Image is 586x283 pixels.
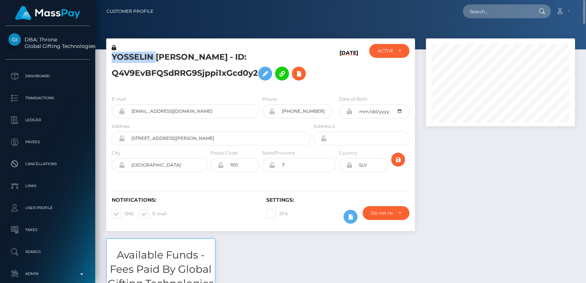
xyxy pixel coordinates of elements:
label: SMS [112,209,134,219]
h6: Settings: [266,197,410,203]
div: Do not require [371,210,393,216]
a: User Profile [5,199,90,217]
a: Taxes [5,221,90,239]
label: Country [339,150,357,156]
label: Address [112,123,130,130]
input: Search... [463,4,532,18]
p: Transactions [8,93,87,104]
a: Dashboard [5,67,90,85]
label: State/Province [262,150,295,156]
label: 2FA [266,209,288,219]
label: E-mail [140,209,167,219]
button: ACTIVE [369,44,410,58]
h6: [DATE] [340,50,358,87]
div: ACTIVE [378,48,393,54]
p: Taxes [8,224,87,235]
a: Admin [5,265,90,283]
a: Links [5,177,90,195]
a: Payees [5,133,90,151]
p: Cancellations [8,159,87,170]
p: User Profile [8,202,87,213]
p: Ledger [8,115,87,126]
p: Payees [8,137,87,148]
h5: YOSSELIN [PERSON_NAME] - ID: Q4V9EvBFQSdRRG9Sjppi1xGcd0y2 [112,52,307,84]
img: MassPay Logo [15,6,80,20]
label: City [112,150,120,156]
label: Postal Code [211,150,237,156]
span: DBA: Throne Global Gifting Technologies Inc [5,36,90,49]
a: Ledger [5,111,90,129]
img: Global Gifting Technologies Inc [8,33,21,46]
p: Dashboard [8,71,87,82]
label: Phone [262,96,277,103]
p: Links [8,180,87,191]
label: Date of Birth [339,96,367,103]
h6: Notifications: [112,197,255,203]
label: Address 2 [314,123,335,130]
a: Transactions [5,89,90,107]
a: Customer Profile [107,4,153,19]
label: E-mail [112,96,126,103]
a: Cancellations [5,155,90,173]
p: Search [8,246,87,257]
a: Search [5,243,90,261]
button: Do not require [363,206,409,220]
p: Admin [8,268,87,279]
